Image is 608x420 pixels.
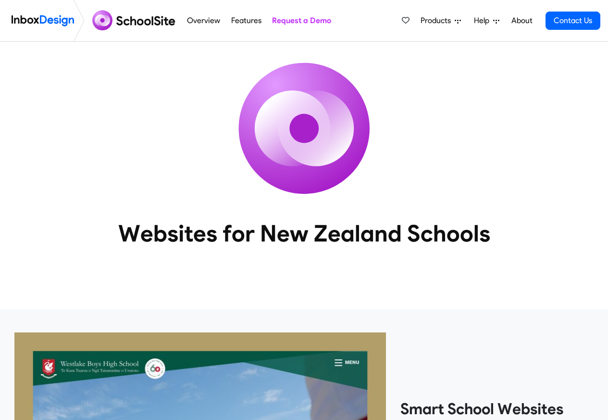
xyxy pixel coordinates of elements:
[546,12,600,30] a: Contact Us
[421,15,455,26] span: Products
[228,11,264,30] a: Features
[400,399,594,419] heading: Smart School Websites
[76,219,533,248] heading: Websites for New Zealand Schools
[474,15,493,26] span: Help
[509,11,535,30] a: About
[269,11,334,30] a: Request a Demo
[417,11,465,30] a: Products
[470,11,503,30] a: Help
[88,9,182,32] img: schoolsite logo
[218,42,391,215] img: icon_schoolsite.svg
[185,11,223,30] a: Overview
